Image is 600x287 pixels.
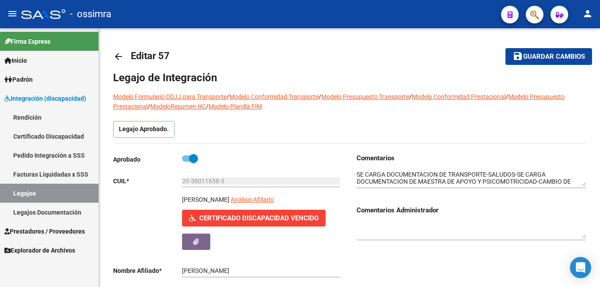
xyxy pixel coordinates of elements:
[523,53,585,61] span: Guardar cambios
[113,155,182,164] p: Aprobado
[4,94,86,103] span: Integración (discapacidad)
[357,153,586,163] h3: Comentarios
[70,4,111,24] span: - ossimra
[231,196,274,203] span: Análisis Afiliado
[4,37,50,46] span: Firma Express
[113,121,175,138] p: Legajo Aprobado.
[150,103,206,110] a: ModeloResumen HC
[570,257,591,278] div: Open Intercom Messenger
[582,8,593,19] mat-icon: person
[4,227,85,236] span: Prestadores / Proveedores
[182,210,326,226] button: Certificado Discapacidad Vencido
[199,215,319,223] span: Certificado Discapacidad Vencido
[412,93,505,100] a: Modelo Conformidad Prestacional
[321,93,409,100] a: Modelo Presupuesto Transporte
[505,48,592,64] button: Guardar cambios
[357,205,586,215] h3: Comentarios Administrador
[113,266,182,276] p: Nombre Afiliado
[113,71,586,85] h1: Legajo de Integración
[131,50,170,61] span: Editar 57
[7,8,18,19] mat-icon: menu
[229,93,319,100] a: Modelo Conformidad Transporte
[113,51,124,62] mat-icon: arrow_back
[113,93,227,100] a: Modelo Formulario DDJJ para Transporte
[209,103,262,110] a: Modelo Planilla FIM
[113,176,182,186] p: CUIL
[4,75,33,84] span: Padrón
[182,195,229,204] p: [PERSON_NAME]
[4,245,75,255] span: Explorador de Archivos
[4,56,27,65] span: Inicio
[513,51,523,61] mat-icon: save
